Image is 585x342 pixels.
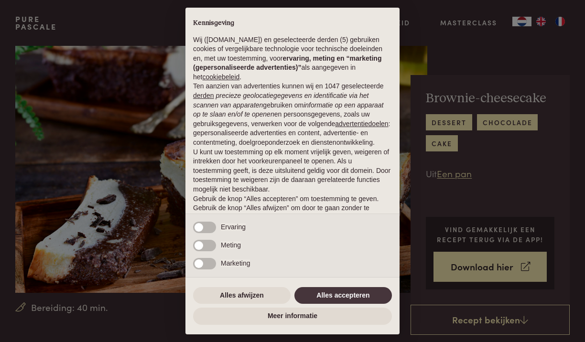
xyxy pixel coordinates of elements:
[221,241,241,249] span: Meting
[193,148,392,194] p: U kunt uw toestemming op elk moment vrijelijk geven, weigeren of intrekken door het voorkeurenpan...
[221,223,246,231] span: Ervaring
[193,287,291,304] button: Alles afwijzen
[193,82,392,147] p: Ten aanzien van advertenties kunnen wij en 1047 geselecteerde gebruiken om en persoonsgegevens, z...
[193,101,384,118] em: informatie op een apparaat op te slaan en/of te openen
[193,194,392,223] p: Gebruik de knop “Alles accepteren” om toestemming te geven. Gebruik de knop “Alles afwijzen” om d...
[294,287,392,304] button: Alles accepteren
[335,119,388,129] button: advertentiedoelen
[193,91,214,101] button: derden
[202,73,239,81] a: cookiebeleid
[193,308,392,325] button: Meer informatie
[193,54,381,72] strong: ervaring, meting en “marketing (gepersonaliseerde advertenties)”
[193,92,368,109] em: precieze geolocatiegegevens en identificatie via het scannen van apparaten
[193,35,392,82] p: Wij ([DOMAIN_NAME]) en geselecteerde derden (5) gebruiken cookies of vergelijkbare technologie vo...
[221,259,250,267] span: Marketing
[193,19,392,28] h2: Kennisgeving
